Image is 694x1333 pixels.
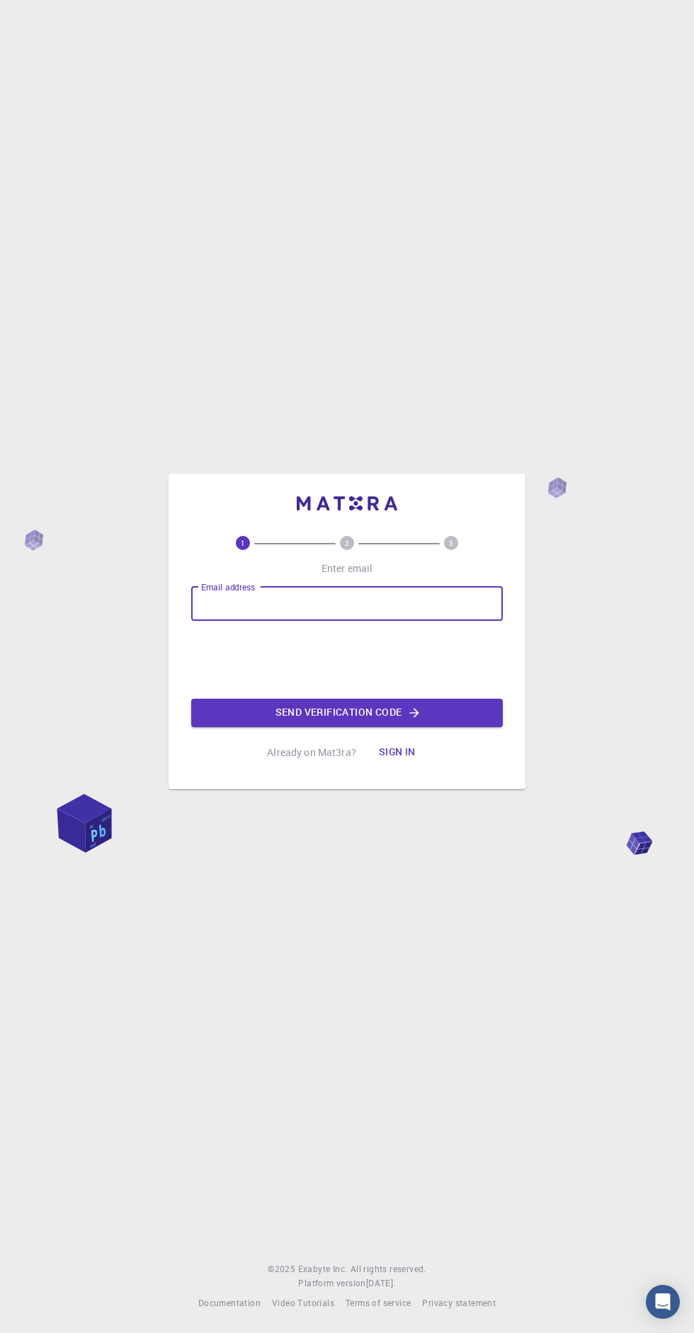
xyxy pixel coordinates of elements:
span: Video Tutorials [272,1297,334,1308]
button: Send verification code [191,699,503,727]
span: © 2025 [268,1262,297,1276]
iframe: reCAPTCHA [239,632,455,687]
text: 3 [449,538,453,548]
span: Documentation [198,1297,261,1308]
a: Video Tutorials [272,1296,334,1310]
p: Enter email [322,561,373,576]
text: 1 [241,538,245,548]
a: [DATE]. [366,1276,396,1291]
span: [DATE] . [366,1277,396,1288]
a: Documentation [198,1296,261,1310]
div: Open Intercom Messenger [646,1285,680,1319]
p: Already on Mat3ra? [267,745,356,760]
span: Platform version [298,1276,365,1291]
text: 2 [345,538,349,548]
span: Terms of service [346,1297,411,1308]
label: Email address [201,581,255,593]
span: All rights reserved. [351,1262,426,1276]
a: Privacy statement [422,1296,496,1310]
button: Sign in [368,738,427,767]
a: Terms of service [346,1296,411,1310]
a: Exabyte Inc. [298,1262,348,1276]
span: Exabyte Inc. [298,1263,348,1274]
span: Privacy statement [422,1297,496,1308]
